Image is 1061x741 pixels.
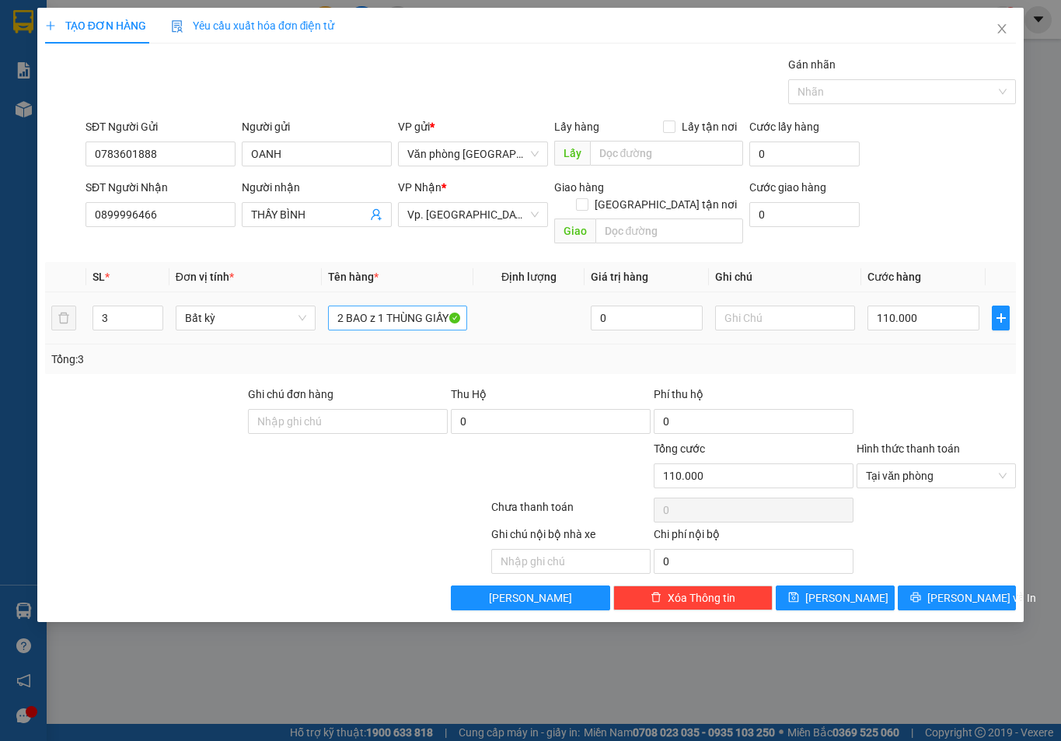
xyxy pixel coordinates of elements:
div: Chi phí nội bộ [654,526,853,549]
span: Văn phòng Tân Phú [407,142,539,166]
span: [PERSON_NAME] [489,589,572,606]
span: SL [92,271,105,283]
span: delete [651,592,661,604]
button: deleteXóa Thông tin [613,585,773,610]
span: Định lượng [501,271,557,283]
span: Lấy [554,141,590,166]
span: Vp. Phan Rang [407,203,539,226]
span: environment [19,89,30,100]
input: Nhập ghi chú [491,549,651,574]
input: 0 [591,306,703,330]
div: SĐT Người Gửi [86,118,236,135]
button: printer[PERSON_NAME] và In [898,585,1017,610]
span: save [788,592,799,604]
span: Giao hàng [554,181,604,194]
b: An Anh Limousine [19,9,86,82]
span: Giá trị hàng [591,271,648,283]
label: Cước giao hàng [749,181,826,194]
span: Lấy hàng [554,121,599,133]
div: Ghi chú nội bộ nhà xe [491,526,651,549]
div: Người nhận [242,179,392,196]
span: Đơn vị tính [176,271,234,283]
span: TẠO ĐƠN HÀNG [45,19,146,32]
span: plus [993,312,1009,324]
div: Người gửi [242,118,392,135]
input: Dọc đường [595,218,743,243]
span: Cước hàng [867,271,921,283]
label: Hình thức thanh toán [857,442,960,455]
button: Close [980,8,1024,51]
div: Phí thu hộ [654,386,853,409]
span: Tại văn phòng [866,464,1007,488]
input: Ghi Chú [715,306,855,330]
input: Cước giao hàng [749,202,860,227]
span: close [996,23,1008,35]
input: Dọc đường [590,141,743,166]
span: Tên hàng [328,271,379,283]
label: Gán nhãn [788,58,836,71]
span: user-add [370,208,382,221]
div: VP gửi [398,118,548,135]
span: Lấy tận nơi [675,118,743,135]
span: Bất kỳ [185,306,306,330]
button: plus [992,306,1010,330]
div: Tổng: 3 [51,351,411,368]
label: Ghi chú đơn hàng [248,388,333,400]
span: Giao [554,218,595,243]
button: save[PERSON_NAME] [776,585,895,610]
span: printer [910,592,921,604]
button: [PERSON_NAME] [451,585,610,610]
span: [PERSON_NAME] [805,589,888,606]
span: [GEOGRAPHIC_DATA] tận nơi [588,196,743,213]
label: Cước lấy hàng [749,121,819,133]
span: Yêu cầu xuất hóa đơn điện tử [171,19,335,32]
img: icon [171,20,183,33]
li: Số 2 [PERSON_NAME] nối dài, P. [PERSON_NAME] [19,86,89,172]
span: Xóa Thông tin [668,589,735,606]
span: Thu Hộ [451,388,487,400]
span: VP Nhận [398,181,442,194]
div: SĐT Người Nhận [86,179,236,196]
div: Chưa thanh toán [490,498,652,526]
span: plus [45,20,56,31]
input: Cước lấy hàng [749,142,860,166]
th: Ghi chú [709,262,861,292]
span: [PERSON_NAME] và In [927,589,1036,606]
input: VD: Bàn, Ghế [328,306,468,330]
span: Tổng cước [654,442,705,455]
input: Ghi chú đơn hàng [248,409,448,434]
button: delete [51,306,76,330]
